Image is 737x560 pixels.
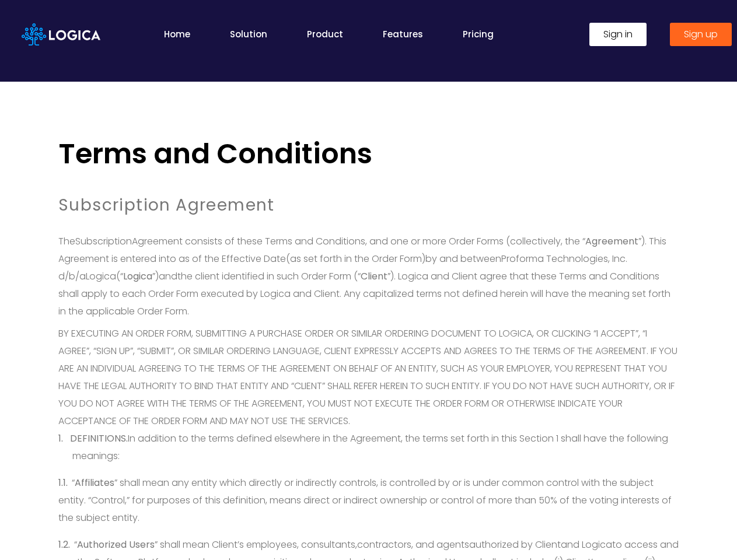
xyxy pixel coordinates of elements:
[114,476,117,489] span: ”
[22,27,100,40] a: Logica
[58,287,670,318] span: Any capitalized terms not defined herein will have the meaning set forth in the applicable Order ...
[159,269,177,283] span: and
[123,269,152,283] b: Logica
[469,538,561,551] span: authorized by Client
[58,538,74,551] span: 1.2.
[116,269,159,283] span: (“ ”)
[603,30,633,39] span: Sign in
[72,476,75,489] span: “
[70,432,128,445] span: DEFINITIONS.
[58,235,75,248] span: The
[561,538,612,551] span: and Logica
[74,538,355,551] span: “ ” shall mean Client’s employees, consultants
[58,327,677,428] span: BY EXECUTING AN ORDER FORM, SUBMITTING A PURCHASE ORDER OR SIMILAR ORDERING DOCUMENT TO LOGICA, O...
[463,27,494,41] a: Pricing
[75,235,132,248] span: Subscription
[383,27,423,41] a: Features
[307,27,343,41] a: Product
[58,197,679,213] h6: Subscription Agreement
[230,27,267,41] a: Solution
[77,538,155,551] b: Authorized Users
[585,235,638,248] b: Agreement
[286,252,425,265] span: (as set forth in the Order Form)
[355,538,357,551] span: ,
[425,252,501,265] span: by and between
[58,476,72,489] span: 1.1.
[357,538,411,551] span: contractors
[22,23,100,45] img: Logica
[58,140,679,168] h2: Terms and Conditions
[58,476,672,524] span: shall mean any entity which directly or indirectly controls, is controlled by or is under common ...
[670,23,732,46] a: Sign up
[361,269,387,283] span: Client
[589,23,647,46] a: Sign in
[75,476,114,489] span: Affiliates
[86,269,116,283] span: Logica
[58,235,666,265] span: Agreement consists of these Terms and Conditions, and one or more Order Forms (collectively, the ...
[177,269,361,283] span: the client identified in such Order Form (“
[411,538,469,551] span: , and agents
[684,30,718,39] span: Sign up
[387,269,394,283] span: ”)
[164,27,190,41] a: Home
[72,432,668,463] span: In addition to the terms defined elsewhere in the Agreement, the terms set forth in this Section ...
[58,432,70,445] span: 1.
